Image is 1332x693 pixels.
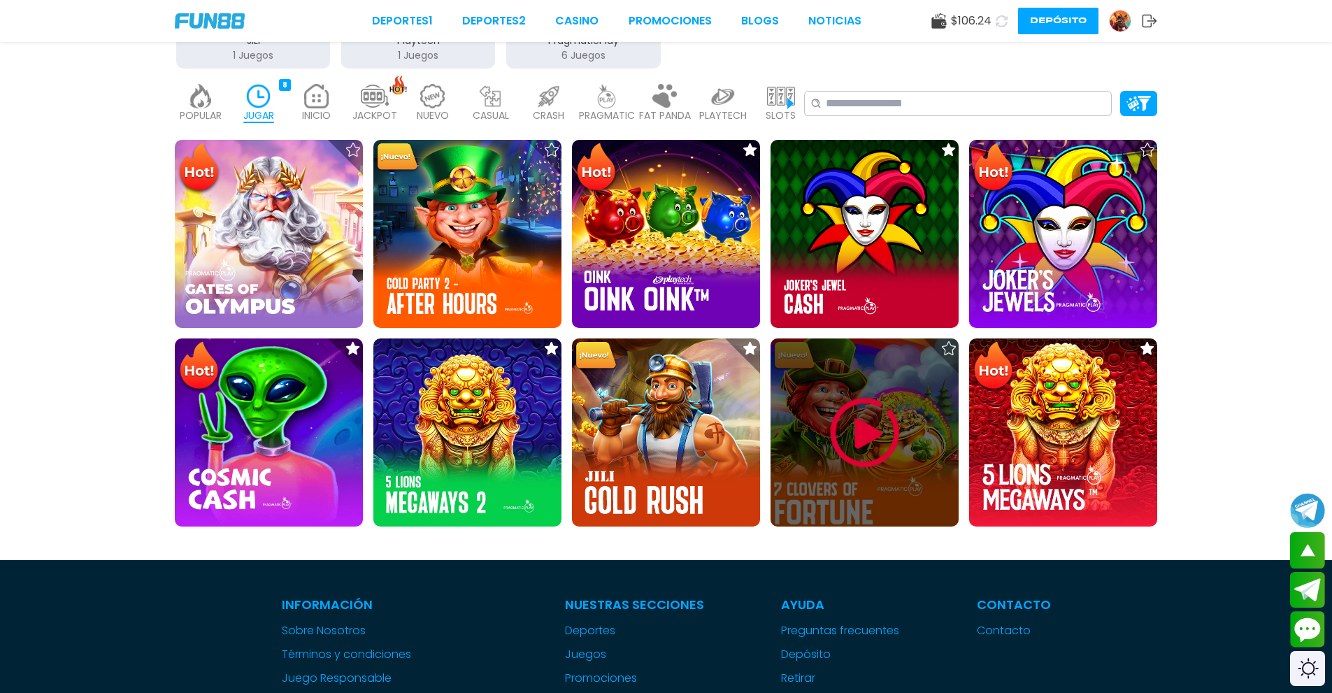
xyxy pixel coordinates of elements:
button: scroll up [1290,532,1325,569]
a: Contacto [977,622,1051,639]
a: CASINO [555,13,599,29]
a: BLOGS [741,13,779,29]
a: Deportes [565,622,704,639]
img: new_light.webp [419,84,447,108]
p: PLAYTECH [699,108,747,123]
img: New [573,340,619,372]
p: SLOTS [766,108,796,123]
button: Join telegram channel [1290,492,1325,529]
p: POPULAR [180,108,222,123]
p: Nuestras Secciones [565,595,704,614]
img: pragmatic_light.webp [593,84,621,108]
p: Ayuda [781,595,900,614]
p: JUGAR [243,108,274,123]
p: 6 Juegos [506,48,660,63]
a: Términos y condiciones [282,646,488,663]
p: 1 Juegos [176,48,330,63]
img: crash_light.webp [535,84,563,108]
img: jackpot_light.webp [361,84,389,108]
a: Promociones [565,670,704,687]
img: Joker’s Jewels Cash [771,140,959,328]
p: PRAGMATIC [579,108,635,123]
span: $ 106.24 [951,13,991,29]
a: NOTICIAS [808,13,861,29]
img: casual_light.webp [477,84,505,108]
img: recent_active.webp [245,84,273,108]
img: home_light.webp [303,84,331,108]
button: Depósito [1018,8,1098,34]
img: Play Game [823,391,907,475]
div: 8 [279,79,291,91]
img: Oink Oink Oink™ [572,140,760,328]
img: New [375,141,420,173]
button: Juegos [565,646,606,663]
img: popular_light.webp [187,84,215,108]
img: playtech_light.webp [709,84,737,108]
img: Avatar [1110,10,1131,31]
img: Hot [971,340,1016,394]
img: 5 Lions Megaways™ 2 [373,338,561,527]
img: Hot [971,141,1016,196]
p: Información [282,595,488,614]
p: 1 Juegos [341,48,495,63]
img: Company Logo [175,13,245,29]
a: Deportes1 [372,13,433,29]
button: Contact customer service [1290,611,1325,648]
a: Sobre Nosotros [282,622,488,639]
button: Join telegram [1290,572,1325,608]
div: Switch theme [1290,651,1325,686]
img: Gold Party 2 - After Hours [373,140,561,328]
img: fat_panda_light.webp [651,84,679,108]
p: JACKPOT [352,108,397,123]
img: 5 Lions Megaways [969,338,1157,527]
img: Hot [176,340,222,394]
p: INICIO [302,108,331,123]
img: Hot [573,141,619,196]
img: Platform Filter [1126,96,1151,110]
a: Preguntas frecuentes [781,622,900,639]
a: Depósito [781,646,900,663]
img: Gates of Olympus [175,140,363,328]
img: Hot [176,141,222,196]
a: Avatar [1109,10,1142,32]
a: Deportes2 [462,13,526,29]
p: NUEVO [417,108,449,123]
img: Gold Rush [572,338,760,527]
img: slots_light.webp [767,84,795,108]
a: Juego Responsable [282,670,488,687]
img: hot [389,76,407,94]
p: FAT PANDA [639,108,691,123]
img: Cosmic Cash [175,338,363,527]
p: Contacto [977,595,1051,614]
p: CASUAL [473,108,509,123]
img: Joker's Jewels [969,140,1157,328]
a: Promociones [629,13,712,29]
a: Retirar [781,670,900,687]
p: CRASH [533,108,564,123]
